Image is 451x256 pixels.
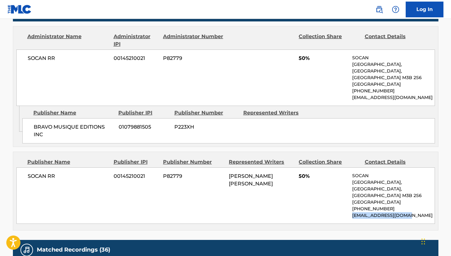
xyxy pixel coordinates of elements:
[352,172,434,179] p: SOCAN
[243,109,307,117] div: Represented Writers
[27,158,109,166] div: Publisher Name
[352,179,434,186] p: [GEOGRAPHIC_DATA],
[114,158,158,166] div: Publisher IPI
[365,158,426,166] div: Contact Details
[163,33,224,48] div: Administrator Number
[352,68,434,81] p: [GEOGRAPHIC_DATA], [GEOGRAPHIC_DATA] M3B 2S6
[375,6,383,13] img: search
[163,158,224,166] div: Publisher Number
[28,172,109,180] span: SOCAN RR
[118,109,170,117] div: Publisher IPI
[163,55,224,62] span: P82779
[299,33,360,48] div: Collection Share
[352,186,434,199] p: [GEOGRAPHIC_DATA], [GEOGRAPHIC_DATA] M3B 2S6
[114,33,158,48] div: Administrator IPI
[406,2,443,17] a: Log In
[299,158,360,166] div: Collection Share
[299,172,347,180] span: 50%
[392,6,399,13] img: help
[8,5,32,14] img: MLC Logo
[34,123,114,138] span: BRAVO MUSIQUE EDITIONS INC
[352,88,434,94] p: [PHONE_NUMBER]
[27,33,109,48] div: Administrator Name
[28,55,109,62] span: SOCAN RR
[299,55,347,62] span: 50%
[114,172,158,180] span: 00145210021
[352,212,434,219] p: [EMAIL_ADDRESS][DOMAIN_NAME]
[373,3,386,16] a: Public Search
[174,123,239,131] span: P223XH
[119,123,170,131] span: 01079881505
[352,94,434,101] p: [EMAIL_ADDRESS][DOMAIN_NAME]
[174,109,239,117] div: Publisher Number
[420,226,451,256] iframe: Chat Widget
[352,61,434,68] p: [GEOGRAPHIC_DATA],
[163,172,224,180] span: P82779
[229,173,273,187] span: [PERSON_NAME] [PERSON_NAME]
[352,206,434,212] p: [PHONE_NUMBER]
[352,81,434,88] p: [GEOGRAPHIC_DATA]
[37,246,110,253] h5: Matched Recordings (36)
[352,55,434,61] p: SOCAN
[229,158,294,166] div: Represented Writers
[114,55,158,62] span: 00145210021
[365,33,426,48] div: Contact Details
[33,109,114,117] div: Publisher Name
[421,232,425,251] div: Drag
[23,246,31,254] img: Matched Recordings
[352,199,434,206] p: [GEOGRAPHIC_DATA]
[389,3,402,16] div: Help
